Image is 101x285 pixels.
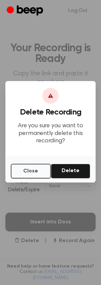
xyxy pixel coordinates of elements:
p: Are you sure you want to permanently delete this recording? [11,122,90,145]
a: Log Out [62,3,94,19]
button: Close [11,164,51,179]
h3: Delete Recording [11,108,90,117]
div: ⚠ [42,88,59,104]
button: Delete [51,164,90,179]
a: Beep [7,4,45,17]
